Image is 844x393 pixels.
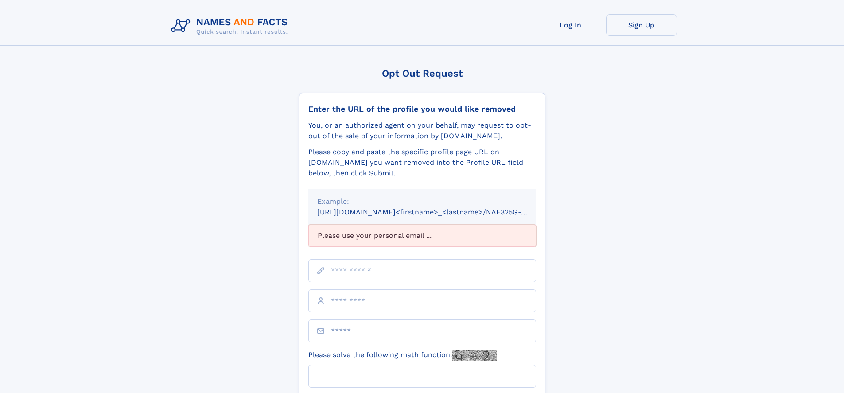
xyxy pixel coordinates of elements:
div: Opt Out Request [299,68,545,79]
a: Sign Up [606,14,677,36]
a: Log In [535,14,606,36]
div: Enter the URL of the profile you would like removed [308,104,536,114]
img: Logo Names and Facts [167,14,295,38]
div: Please use your personal email ... [308,225,536,247]
div: Example: [317,196,527,207]
div: Please copy and paste the specific profile page URL on [DOMAIN_NAME] you want removed into the Pr... [308,147,536,179]
small: [URL][DOMAIN_NAME]<firstname>_<lastname>/NAF325G-xxxxxxxx [317,208,553,216]
div: You, or an authorized agent on your behalf, may request to opt-out of the sale of your informatio... [308,120,536,141]
label: Please solve the following math function: [308,350,497,361]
